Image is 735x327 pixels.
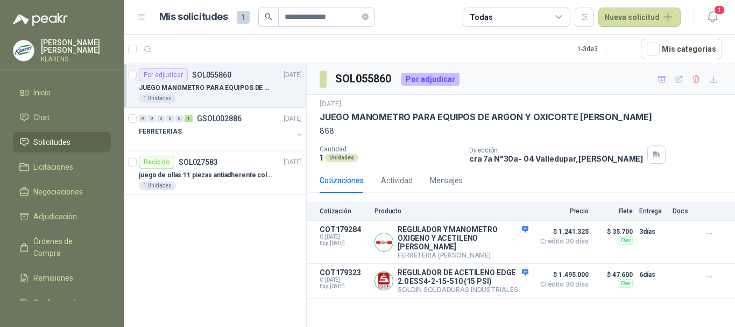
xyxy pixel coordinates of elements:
[139,83,273,93] p: JUEGO MANOMETRO PARA EQUIPOS DE ARGON Y OXICORTE [PERSON_NAME]
[33,297,81,309] span: Configuración
[535,268,589,281] span: $ 1.495.000
[577,40,632,58] div: 1 - 3 de 3
[398,225,528,251] p: REGULADOR Y MANOMETRO OXIGENO Y ACETILENO [PERSON_NAME]
[535,238,589,245] span: Crédito 30 días
[375,272,393,290] img: Company Logo
[320,145,461,153] p: Cantidad
[192,71,231,79] p: SOL055860
[320,99,341,109] p: [DATE]
[398,268,528,286] p: REGULADOR DE ACETILENO EDGE 2.0 ESS4-2-15-510 (15 PSI)
[469,147,643,154] p: Dirección
[33,87,51,99] span: Inicio
[320,153,323,162] p: 1
[139,94,176,103] div: 1 Unidades
[325,154,358,162] div: Unidades
[375,233,393,251] img: Company Logo
[13,132,111,152] a: Solicitudes
[185,115,193,122] div: 1
[284,70,302,80] p: [DATE]
[124,151,306,195] a: RecibidoSOL027583[DATE] juego de ollas 11 piezas antiadherente color negro1 Unidades
[139,156,174,169] div: Recibido
[401,73,460,86] div: Por adjudicar
[320,240,368,247] span: Exp: [DATE]
[284,157,302,168] p: [DATE]
[139,127,182,137] p: FERRETERIAS
[148,115,156,122] div: 0
[33,112,50,123] span: Chat
[320,175,364,186] div: Cotizaciones
[139,182,176,190] div: 1 Unidades
[398,286,528,294] p: SOLDIN SOLDADURAS INDUSTRIALES
[335,71,393,87] h3: SOL055860
[618,236,633,245] div: Flex
[595,207,633,215] p: Flete
[320,225,368,234] p: COT179284
[175,115,183,122] div: 0
[13,231,111,263] a: Órdenes de Compra
[381,175,413,186] div: Actividad
[41,39,111,54] p: [PERSON_NAME] [PERSON_NAME]
[639,225,666,238] p: 3 días
[13,157,111,177] a: Licitaciones
[179,158,218,166] p: SOL027583
[124,64,306,108] a: Por adjudicarSOL055860[DATE] JUEGO MANOMETRO PARA EQUIPOS DE ARGON Y OXICORTE [PERSON_NAME]1 Unid...
[157,115,165,122] div: 0
[13,13,68,26] img: Logo peakr
[713,5,725,15] span: 1
[374,207,528,215] p: Producto
[535,281,589,288] span: Crédito 30 días
[139,115,147,122] div: 0
[265,13,272,20] span: search
[13,40,34,61] img: Company Logo
[535,225,589,238] span: $ 1.241.325
[535,207,589,215] p: Precio
[470,11,492,23] div: Todas
[197,115,242,122] p: GSOL002886
[639,268,666,281] p: 6 días
[639,207,666,215] p: Entrega
[33,136,70,148] span: Solicitudes
[13,293,111,313] a: Configuración
[284,114,302,124] p: [DATE]
[598,8,681,27] button: Nueva solicitud
[320,234,368,240] span: C: [DATE]
[13,182,111,202] a: Negociaciones
[33,272,73,284] span: Remisiones
[33,161,73,173] span: Licitaciones
[13,82,111,103] a: Inicio
[362,13,369,20] span: close-circle
[320,268,368,277] p: COT179323
[139,68,188,81] div: Por adjudicar
[320,207,368,215] p: Cotización
[673,207,694,215] p: Docs
[320,112,652,123] p: JUEGO MANOMETRO PARA EQUIPOS DE ARGON Y OXICORTE [PERSON_NAME]
[430,175,463,186] div: Mensajes
[159,9,228,25] h1: Mis solicitudes
[41,56,111,62] p: KLARENS
[398,251,528,259] p: FERRETERIA [PERSON_NAME]
[618,279,633,288] div: Flex
[33,235,101,259] span: Órdenes de Compra
[33,211,77,222] span: Adjudicación
[595,268,633,281] p: $ 47.600
[703,8,722,27] button: 1
[237,11,250,24] span: 1
[469,154,643,163] p: cra 7a N°30a- 04 Valledupar , [PERSON_NAME]
[595,225,633,238] p: $ 35.700
[139,112,304,147] a: 0 0 0 0 0 1 GSOL002886[DATE] FERRETERIAS
[641,39,722,59] button: Mís categorías
[320,277,368,283] span: C: [DATE]
[320,283,368,290] span: Exp: [DATE]
[13,268,111,288] a: Remisiones
[362,12,369,22] span: close-circle
[139,170,273,180] p: juego de ollas 11 piezas antiadherente color negro
[33,186,83,198] span: Negociaciones
[320,125,722,137] p: 868
[13,206,111,227] a: Adjudicación
[13,107,111,128] a: Chat
[166,115,174,122] div: 0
